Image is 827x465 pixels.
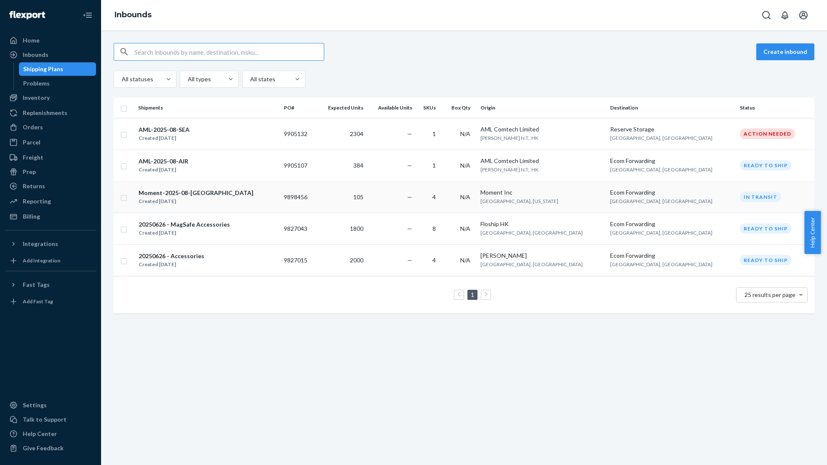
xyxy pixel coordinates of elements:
a: Prep [5,165,96,179]
span: [GEOGRAPHIC_DATA], [GEOGRAPHIC_DATA] [610,261,712,267]
span: [PERSON_NAME] N.T,, HK [480,166,539,173]
div: Moment-2025-08-[GEOGRAPHIC_DATA] [139,189,253,197]
div: Add Fast Tag [23,298,53,305]
a: Add Integration [5,254,96,267]
span: 1 [432,162,436,169]
div: AML-2025-08-AIR [139,157,188,166]
span: [GEOGRAPHIC_DATA], [GEOGRAPHIC_DATA] [610,135,712,141]
button: Open notifications [776,7,793,24]
td: 9898456 [280,181,317,213]
div: Created [DATE] [139,260,204,269]
div: In transit [740,192,781,202]
td: 9827043 [280,213,317,244]
input: Search inbounds by name, destination, msku... [134,43,324,60]
div: Replenishments [23,109,67,117]
span: N/A [460,225,470,232]
div: Ecom Forwarding [610,220,733,228]
div: Reserve Storage [610,125,733,134]
div: Give Feedback [23,444,64,452]
button: Integrations [5,237,96,251]
div: Floship HK [480,220,603,228]
span: 1 [432,130,436,137]
div: Created [DATE] [139,166,188,174]
span: — [407,225,412,232]
th: SKUs [416,98,443,118]
div: 20250626 - Accessories [139,252,204,260]
div: Prep [23,168,36,176]
a: Reporting [5,195,96,208]
th: Available Units [367,98,415,118]
span: N/A [460,162,470,169]
span: 25 results per page [744,291,795,298]
div: Returns [23,182,45,190]
a: Orders [5,120,96,134]
div: Created [DATE] [139,134,189,142]
a: Replenishments [5,106,96,120]
div: 20250626 - MagSafe Accessories [139,220,230,229]
button: Help Center [804,211,821,254]
a: Billing [5,210,96,223]
span: 1800 [350,225,363,232]
div: AML Comtech Limited [480,157,603,165]
span: [GEOGRAPHIC_DATA], [GEOGRAPHIC_DATA] [610,230,712,236]
span: 2000 [350,257,363,264]
a: Help Center [5,427,96,441]
button: Create inbound [756,43,814,60]
span: N/A [460,257,470,264]
div: Orders [23,123,43,131]
div: Fast Tags [23,281,50,289]
div: Ready to ship [740,255,792,265]
div: Settings [23,401,47,409]
div: Problems [23,79,50,88]
div: Billing [23,212,40,221]
span: N/A [460,130,470,137]
span: — [407,257,412,264]
div: Inventory [23,94,50,102]
span: 4 [432,257,436,264]
button: Give Feedback [5,441,96,455]
button: Fast Tags [5,278,96,291]
div: Moment Inc [480,188,603,197]
div: Ecom Forwarding [610,251,733,260]
input: All statuses [121,75,122,83]
span: — [407,162,412,169]
div: Help Center [23,430,57,438]
span: N/A [460,193,470,200]
div: Integrations [23,240,58,248]
th: Status [736,98,814,118]
div: [PERSON_NAME] [480,251,603,260]
th: Box Qty [443,98,477,118]
th: Origin [477,98,607,118]
div: Add Integration [23,257,60,264]
td: 9905132 [280,118,317,150]
span: — [407,130,412,137]
td: 9905107 [280,150,317,181]
span: 384 [353,162,363,169]
th: Expected Units [317,98,367,118]
a: Page 1 is your current page [469,291,476,298]
button: Open account menu [795,7,812,24]
div: Ecom Forwarding [610,157,733,165]
div: Ecom Forwarding [610,188,733,197]
a: Home [5,34,96,47]
img: Flexport logo [9,11,45,19]
span: 8 [432,225,436,232]
div: Home [23,36,40,45]
span: 105 [353,193,363,200]
a: Add Fast Tag [5,295,96,308]
div: Created [DATE] [139,229,230,237]
div: Action Needed [740,128,795,139]
span: [PERSON_NAME] N.T,, HK [480,135,539,141]
button: Open Search Box [758,7,775,24]
div: Ready to ship [740,223,792,234]
a: Talk to Support [5,413,96,426]
td: 9827015 [280,244,317,276]
div: Freight [23,153,43,162]
th: Destination [607,98,736,118]
a: Inbounds [5,48,96,61]
div: Reporting [23,197,51,206]
a: Parcel [5,136,96,149]
span: [GEOGRAPHIC_DATA], [US_STATE] [480,198,558,204]
div: Inbounds [23,51,48,59]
